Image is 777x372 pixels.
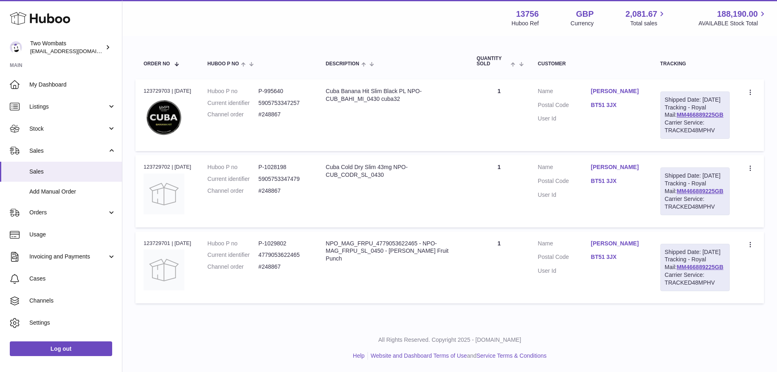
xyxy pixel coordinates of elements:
[660,61,730,67] div: Tracking
[665,172,725,180] div: Shipped Date: [DATE]
[259,175,310,183] dd: 5905753347479
[208,175,259,183] dt: Current identifier
[208,87,259,95] dt: Huboo P no
[469,155,530,227] td: 1
[630,20,666,27] span: Total sales
[208,263,259,271] dt: Channel order
[208,99,259,107] dt: Current identifier
[476,352,547,359] a: Service Terms & Conditions
[368,352,547,360] li: and
[29,253,107,261] span: Invoicing and Payments
[326,163,460,179] div: Cuba Cold Dry Slim 43mg NPO-CUB_CODR_SL_0430
[677,264,723,270] a: MM466889225GB
[677,188,723,194] a: MM466889225GB
[129,336,770,344] p: All Rights Reserved. Copyright 2025 - [DOMAIN_NAME]
[538,267,591,275] dt: User Id
[665,248,725,256] div: Shipped Date: [DATE]
[538,163,591,173] dt: Name
[259,87,310,95] dd: P-995640
[29,319,116,327] span: Settings
[626,9,667,27] a: 2,081.67 Total sales
[259,163,310,171] dd: P-1028198
[626,9,657,20] span: 2,081.67
[665,119,725,134] div: Carrier Service: TRACKED48MPHV
[259,263,310,271] dd: #248867
[29,275,116,283] span: Cases
[144,163,191,171] div: 123729702 | [DATE]
[144,174,184,214] img: no-photo.jpg
[144,61,170,67] span: Order No
[591,101,644,109] a: BT51 3JX
[208,240,259,247] dt: Huboo P no
[576,9,593,20] strong: GBP
[660,167,730,215] div: Tracking - Royal Mail:
[326,87,460,103] div: Cuba Banana Hit Slim Black PL NPO-CUB_BAHI_MI_0430 cuba32
[511,20,539,27] div: Huboo Ref
[326,240,460,263] div: NPO_MAG_FRPU_4779053622465 - NPO-MAG_FRPU_SL_0450 - [PERSON_NAME] Fruit Punch
[538,87,591,97] dt: Name
[660,91,730,139] div: Tracking - Royal Mail:
[208,187,259,195] dt: Channel order
[591,253,644,261] a: BT51 3JX
[538,253,591,263] dt: Postal Code
[10,341,112,356] a: Log out
[469,232,530,303] td: 1
[660,244,730,291] div: Tracking - Royal Mail:
[29,209,107,216] span: Orders
[353,352,365,359] a: Help
[208,61,239,67] span: Huboo P no
[665,195,725,211] div: Carrier Service: TRACKED48MPHV
[371,352,467,359] a: Website and Dashboard Terms of Use
[29,231,116,238] span: Usage
[259,111,310,118] dd: #248867
[698,9,767,27] a: 188,190.00 AVAILABLE Stock Total
[591,163,644,171] a: [PERSON_NAME]
[144,87,191,95] div: 123729703 | [DATE]
[30,48,120,54] span: [EMAIL_ADDRESS][DOMAIN_NAME]
[29,168,116,176] span: Sales
[538,61,644,67] div: Customer
[677,111,723,118] a: MM466889225GB
[326,61,359,67] span: Description
[30,40,104,55] div: Two Wombats
[29,81,116,89] span: My Dashboard
[259,99,310,107] dd: 5905753347257
[665,96,725,104] div: Shipped Date: [DATE]
[29,188,116,196] span: Add Manual Order
[717,9,758,20] span: 188,190.00
[259,251,310,259] dd: 4779053622465
[29,103,107,111] span: Listings
[538,101,591,111] dt: Postal Code
[144,249,184,290] img: no-photo.jpg
[538,240,591,249] dt: Name
[259,240,310,247] dd: P-1029802
[29,125,107,133] span: Stock
[477,56,509,67] span: Quantity Sold
[591,177,644,185] a: BT51 3JX
[591,87,644,95] a: [PERSON_NAME]
[208,111,259,118] dt: Channel order
[144,97,184,138] img: Cuba_Black_Banana_Hit_Slim_Nicotine_Pouches-5905753347257.webp
[208,251,259,259] dt: Current identifier
[571,20,594,27] div: Currency
[259,187,310,195] dd: #248867
[538,177,591,187] dt: Postal Code
[144,240,191,247] div: 123729701 | [DATE]
[10,41,22,53] img: internalAdmin-13756@internal.huboo.com
[516,9,539,20] strong: 13756
[591,240,644,247] a: [PERSON_NAME]
[469,79,530,151] td: 1
[538,191,591,199] dt: User Id
[698,20,767,27] span: AVAILABLE Stock Total
[208,163,259,171] dt: Huboo P no
[29,297,116,305] span: Channels
[29,147,107,155] span: Sales
[538,115,591,123] dt: User Id
[665,271,725,287] div: Carrier Service: TRACKED48MPHV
